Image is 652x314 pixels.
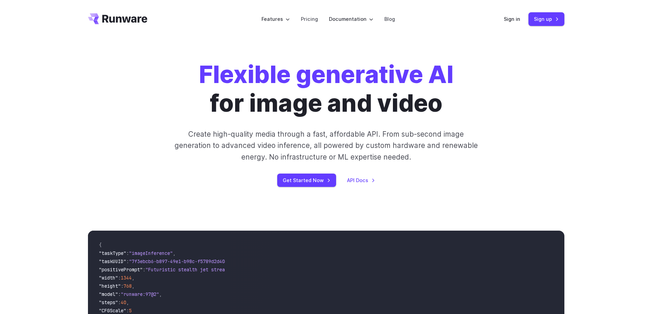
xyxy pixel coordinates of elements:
[159,291,162,297] span: ,
[129,258,233,264] span: "7f3ebcb6-b897-49e1-b98c-f5789d2d40d7"
[99,258,126,264] span: "taskUUID"
[528,12,564,26] a: Sign up
[129,308,132,314] span: 5
[199,60,453,118] h1: for image and video
[99,242,102,248] span: {
[99,291,118,297] span: "model"
[143,267,145,273] span: :
[384,15,395,23] a: Blog
[124,283,132,289] span: 768
[126,308,129,314] span: :
[121,283,124,289] span: :
[504,15,520,23] a: Sign in
[129,250,173,256] span: "imageInference"
[99,250,126,256] span: "taskType"
[132,275,135,281] span: ,
[329,15,373,23] label: Documentation
[132,283,135,289] span: ,
[121,291,159,297] span: "runware:97@2"
[126,299,129,305] span: ,
[99,299,118,305] span: "steps"
[99,267,143,273] span: "positivePrompt"
[99,308,126,314] span: "CFGScale"
[173,250,176,256] span: ,
[347,176,375,184] a: API Docs
[121,299,126,305] span: 40
[126,250,129,256] span: :
[118,275,121,281] span: :
[99,283,121,289] span: "height"
[277,174,336,187] a: Get Started Now
[199,60,453,89] strong: Flexible generative AI
[118,291,121,297] span: :
[118,299,121,305] span: :
[126,258,129,264] span: :
[301,15,318,23] a: Pricing
[261,15,290,23] label: Features
[99,275,118,281] span: "width"
[88,13,148,24] a: Go to /
[145,267,395,273] span: "Futuristic stealth jet streaking through a neon-lit cityscape with glowing purple exhaust"
[174,128,478,163] p: Create high-quality media through a fast, affordable API. From sub-second image generation to adv...
[121,275,132,281] span: 1344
